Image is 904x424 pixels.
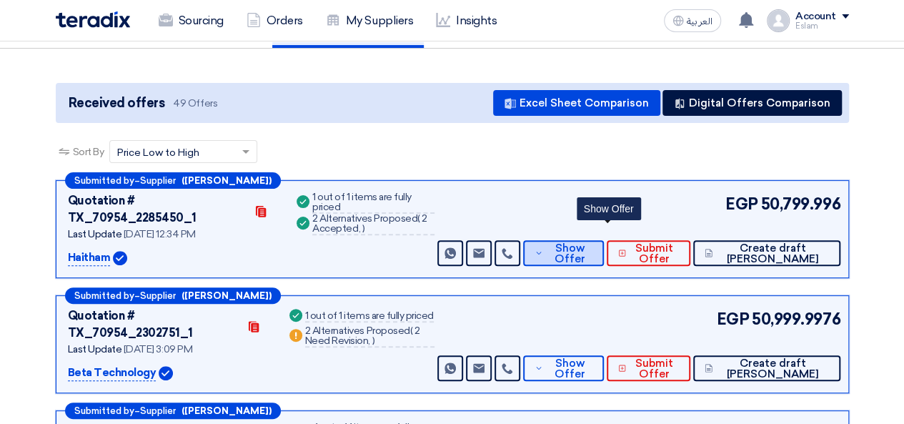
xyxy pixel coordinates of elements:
button: Excel Sheet Comparison [493,90,660,116]
div: Quotation # TX_70954_2285450_1 [68,192,246,227]
span: ( [410,325,413,337]
span: Submitted by [74,406,134,415]
b: ([PERSON_NAME]) [182,176,272,185]
span: 49 Offers [173,97,217,110]
span: ) [362,222,364,235]
span: Show Offer [547,358,593,380]
img: profile_test.png [767,9,790,32]
button: Show Offer [523,355,604,381]
span: 50,799.996 [761,192,840,216]
span: [DATE] 12:34 PM [124,228,196,240]
div: 1 out of 1 items are fully priced [312,192,434,214]
a: My Suppliers [314,5,424,36]
span: Price Low to High [117,145,199,160]
button: العربية [664,9,721,32]
div: – [65,172,281,189]
p: Beta Technology [68,365,157,382]
div: – [65,287,281,304]
button: Create draft [PERSON_NAME] [693,355,840,381]
div: 2 Alternatives Proposed [305,326,434,347]
img: Verified Account [159,366,173,380]
div: Show Offer [577,197,641,220]
div: Quotation # TX_70954_2302751_1 [68,307,238,342]
span: Supplier [140,406,176,415]
div: Account [795,11,836,23]
a: Sourcing [147,5,235,36]
span: Submit Offer [630,358,679,380]
div: – [65,403,281,419]
img: Verified Account [113,251,127,265]
span: EGP [716,307,749,331]
span: ) [372,335,374,347]
span: ( [417,212,420,225]
a: Insights [424,5,508,36]
div: Eslam [795,22,849,30]
span: 50,999.9976 [752,307,840,331]
button: Show Offer [523,240,604,266]
span: [DATE] 3:09 PM [124,343,192,355]
span: Create draft [PERSON_NAME] [716,358,828,380]
span: 2 Need Revision, [305,325,420,347]
img: Teradix logo [56,11,130,28]
span: Supplier [140,176,176,185]
span: Sort By [73,144,104,159]
span: العربية [687,16,712,26]
p: Haitham [68,250,111,267]
a: Orders [235,5,314,36]
span: Last Update [68,343,122,355]
span: Last Update [68,228,122,240]
button: Submit Offer [607,240,690,266]
div: 1 out of 1 items are fully priced [305,311,434,322]
span: Show Offer [547,243,593,265]
b: ([PERSON_NAME]) [182,291,272,300]
span: Submitted by [74,291,134,300]
span: EGP [725,192,758,216]
button: Submit Offer [607,355,690,381]
button: Create draft [PERSON_NAME] [693,240,840,266]
span: Create draft [PERSON_NAME] [716,243,828,265]
button: Digital Offers Comparison [662,90,842,116]
span: Submit Offer [630,243,679,265]
b: ([PERSON_NAME]) [182,406,272,415]
span: Supplier [140,291,176,300]
div: 2 Alternatives Proposed [312,214,434,235]
span: 2 Accepted, [312,212,427,235]
span: Received offers [69,94,165,113]
span: Submitted by [74,176,134,185]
